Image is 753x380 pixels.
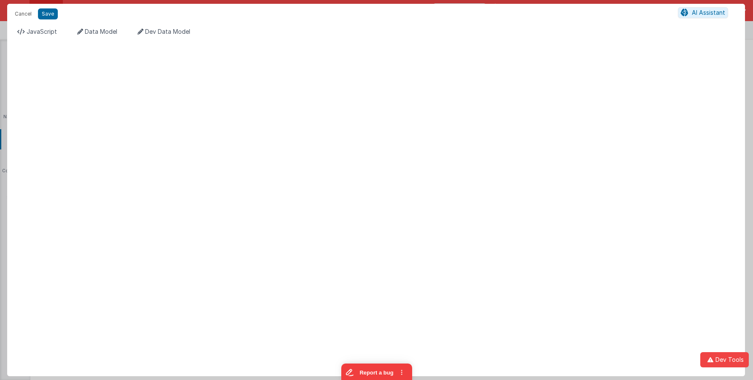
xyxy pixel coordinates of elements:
[27,28,57,35] span: JavaScript
[700,352,749,367] button: Dev Tools
[11,8,36,20] button: Cancel
[85,28,117,35] span: Data Model
[692,9,725,16] span: AI Assistant
[678,7,728,18] button: AI Assistant
[145,28,190,35] span: Dev Data Model
[38,8,58,19] button: Save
